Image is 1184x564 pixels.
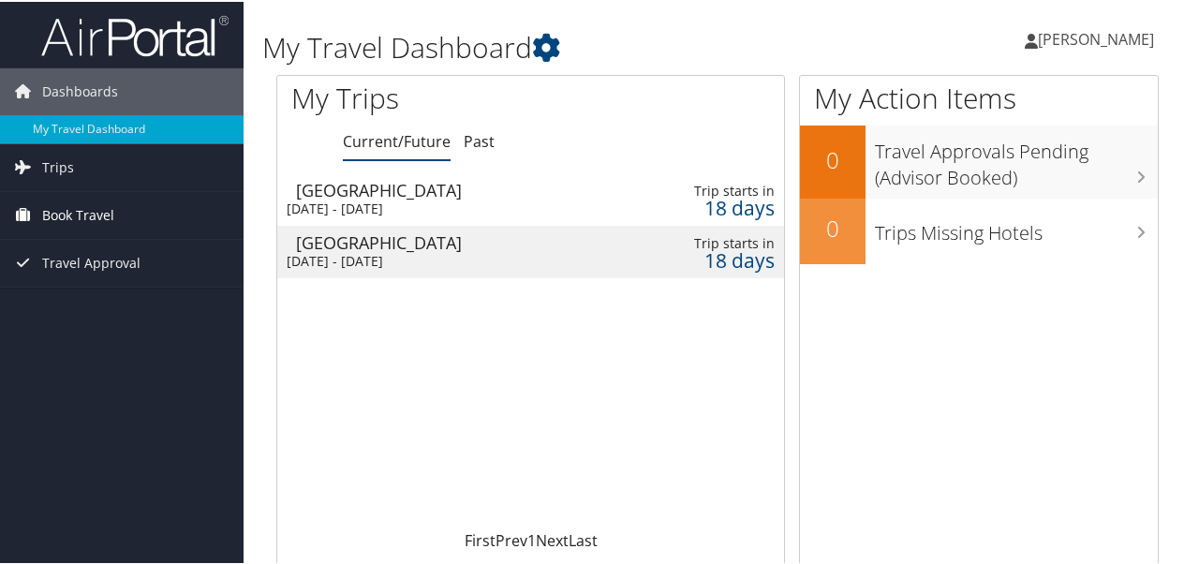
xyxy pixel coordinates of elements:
[343,129,451,150] a: Current/Future
[296,180,609,197] div: [GEOGRAPHIC_DATA]
[800,77,1158,116] h1: My Action Items
[875,209,1158,245] h3: Trips Missing Hotels
[262,26,869,66] h1: My Travel Dashboard
[42,142,74,189] span: Trips
[666,198,775,215] div: 18 days
[465,528,496,549] a: First
[536,528,569,549] a: Next
[569,528,598,549] a: Last
[296,232,609,249] div: [GEOGRAPHIC_DATA]
[1025,9,1173,66] a: [PERSON_NAME]
[800,211,866,243] h2: 0
[496,528,527,549] a: Prev
[666,250,775,267] div: 18 days
[464,129,495,150] a: Past
[42,238,141,285] span: Travel Approval
[287,199,599,215] div: [DATE] - [DATE]
[666,181,775,198] div: Trip starts in
[41,12,229,56] img: airportal-logo.png
[291,77,559,116] h1: My Trips
[42,190,114,237] span: Book Travel
[800,124,1158,196] a: 0Travel Approvals Pending (Advisor Booked)
[666,233,775,250] div: Trip starts in
[875,127,1158,189] h3: Travel Approvals Pending (Advisor Booked)
[800,142,866,174] h2: 0
[42,67,118,113] span: Dashboards
[1038,27,1154,48] span: [PERSON_NAME]
[287,251,599,268] div: [DATE] - [DATE]
[527,528,536,549] a: 1
[800,197,1158,262] a: 0Trips Missing Hotels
